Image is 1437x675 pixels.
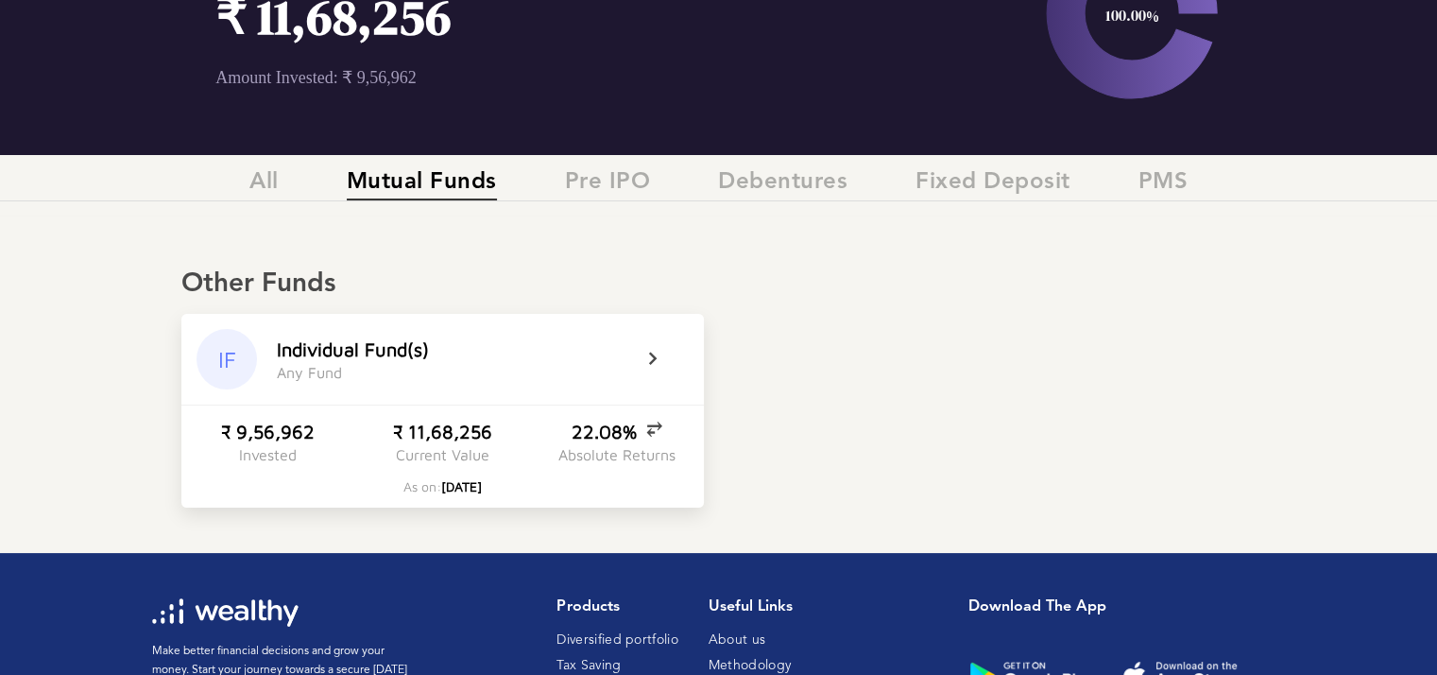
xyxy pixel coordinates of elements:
div: Current Value [396,446,489,463]
span: Pre IPO [565,169,651,200]
div: As on: [403,478,482,494]
div: A n y F u n d [277,364,342,381]
div: IF [197,329,257,389]
a: Diversified portfolio [556,633,677,647]
h1: Products [556,598,677,616]
span: All [249,169,279,200]
p: Amount Invested: ₹ 9,56,962 [215,67,826,88]
div: I n d i v i d u a l F u n d ( s ) [277,338,429,360]
div: Other Funds [181,268,1256,301]
img: wl-logo-white.svg [152,598,299,627]
div: ₹ 11,68,256 [393,421,492,442]
div: 22.08% [572,421,662,442]
div: Invested [239,446,297,463]
div: ₹ 9,56,962 [221,421,315,442]
a: Methodology [709,659,791,672]
span: Fixed Deposit [915,169,1070,200]
span: Mutual Funds [347,169,497,200]
a: Tax Saving [556,659,621,672]
span: Debentures [718,169,847,200]
text: 100.00% [1104,5,1158,26]
a: About us [709,633,765,647]
span: PMS [1138,169,1189,200]
span: [DATE] [441,478,482,494]
h1: Download the app [968,598,1271,616]
h1: Useful Links [709,598,815,616]
div: Absolute Returns [558,446,676,463]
